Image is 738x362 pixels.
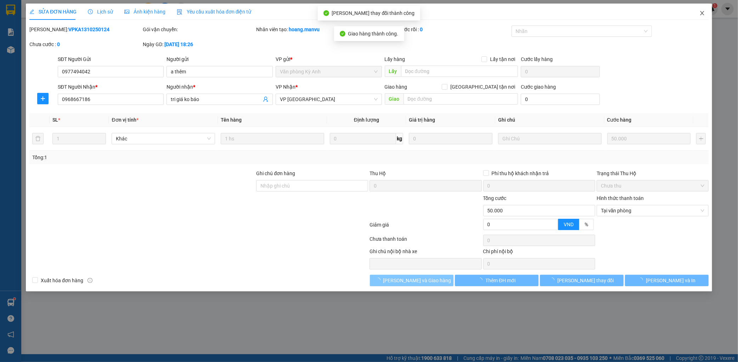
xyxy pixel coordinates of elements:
[38,96,48,101] span: plus
[68,27,109,32] b: VPKA1310250124
[601,205,704,216] span: Tại văn phòng
[638,278,646,283] span: loading
[167,55,273,63] div: Người gửi
[607,117,632,123] span: Cước hàng
[221,133,324,144] input: VD: Bàn, Ghế
[696,133,706,144] button: plus
[521,84,556,90] label: Cước giao hàng
[177,9,182,15] img: icon
[385,56,405,62] span: Lấy hàng
[495,113,604,127] th: Ghi chú
[521,66,600,77] input: Cước lấy hàng
[564,222,574,227] span: VND
[383,277,451,284] span: [PERSON_NAME] và Giao hàng
[550,278,557,283] span: loading
[256,26,396,33] div: Nhân viên tạo:
[369,235,483,247] div: Chưa thanh toán
[323,10,329,16] span: check-circle
[332,10,415,16] span: [PERSON_NAME] thay đổi thành công
[369,221,483,233] div: Giảm giá
[177,9,252,15] span: Yêu cầu xuất hóa đơn điện tử
[521,56,553,62] label: Cước lấy hàng
[32,154,285,161] div: Tổng: 1
[398,26,510,33] div: Cước rồi :
[540,275,624,286] button: [PERSON_NAME] thay đổi
[385,84,407,90] span: Giao hàng
[396,133,403,144] span: kg
[601,180,704,191] span: Chưa thu
[116,133,211,144] span: Khác
[124,9,129,14] span: picture
[370,275,453,286] button: [PERSON_NAME] và Giao hàng
[625,275,709,286] button: [PERSON_NAME] và In
[164,41,193,47] b: [DATE] 18:26
[280,94,378,105] span: VP Mỹ Đình
[597,195,644,201] label: Hình thức thanh toán
[167,83,273,91] div: Người nhận
[498,133,602,144] input: Ghi Chú
[37,93,49,104] button: plus
[370,171,386,176] span: Thu Hộ
[32,133,44,144] button: delete
[29,26,141,33] div: [PERSON_NAME]:
[385,66,401,77] span: Lấy
[58,83,164,91] div: SĐT Người Nhận
[401,66,518,77] input: Dọc đường
[385,93,404,105] span: Giao
[409,117,435,123] span: Giá trị hàng
[29,9,77,15] span: SỬA ĐƠN HÀNG
[409,133,492,144] input: 0
[348,31,399,37] span: Giao hàng thành công.
[263,96,269,102] span: user-add
[58,55,164,63] div: SĐT Người Gửi
[585,222,588,227] span: %
[487,55,518,63] span: Lấy tận nơi
[699,10,705,16] span: close
[52,117,58,123] span: SL
[4,52,83,62] li: In ngày: 17:35 14/10
[646,277,695,284] span: [PERSON_NAME] và In
[455,275,539,286] button: Thêm ĐH mới
[276,84,295,90] span: VP Nhận
[57,41,60,47] b: 0
[88,9,93,14] span: clock-circle
[483,195,507,201] span: Tổng cước
[256,180,368,191] input: Ghi chú đơn hàng
[88,278,92,283] span: info-circle
[420,27,423,32] b: 0
[221,117,242,123] span: Tên hàng
[289,27,320,32] b: hoang.manvu
[4,43,83,52] li: [PERSON_NAME]
[607,133,691,144] input: 0
[143,40,255,48] div: Ngày GD:
[404,93,518,105] input: Dọc đường
[124,9,165,15] span: Ảnh kiện hàng
[280,66,378,77] span: Văn phòng Kỳ Anh
[478,278,485,283] span: loading
[256,171,295,176] label: Ghi chú đơn hàng
[354,117,379,123] span: Định lượng
[597,169,709,177] div: Trạng thái Thu Hộ
[38,277,86,284] span: Xuất hóa đơn hàng
[521,94,600,105] input: Cước giao hàng
[88,9,113,15] span: Lịch sử
[447,83,518,91] span: [GEOGRAPHIC_DATA] tận nơi
[692,4,712,23] button: Close
[29,9,34,14] span: edit
[29,40,141,48] div: Chưa cước :
[340,31,345,37] span: check-circle
[112,117,138,123] span: Đơn vị tính
[276,55,382,63] div: VP gửi
[557,277,614,284] span: [PERSON_NAME] thay đổi
[489,169,552,177] span: Phí thu hộ khách nhận trả
[483,247,595,258] div: Chi phí nội bộ
[376,278,383,283] span: loading
[143,26,255,33] div: Gói vận chuyển:
[485,277,516,284] span: Thêm ĐH mới
[370,247,481,258] div: Ghi chú nội bộ nhà xe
